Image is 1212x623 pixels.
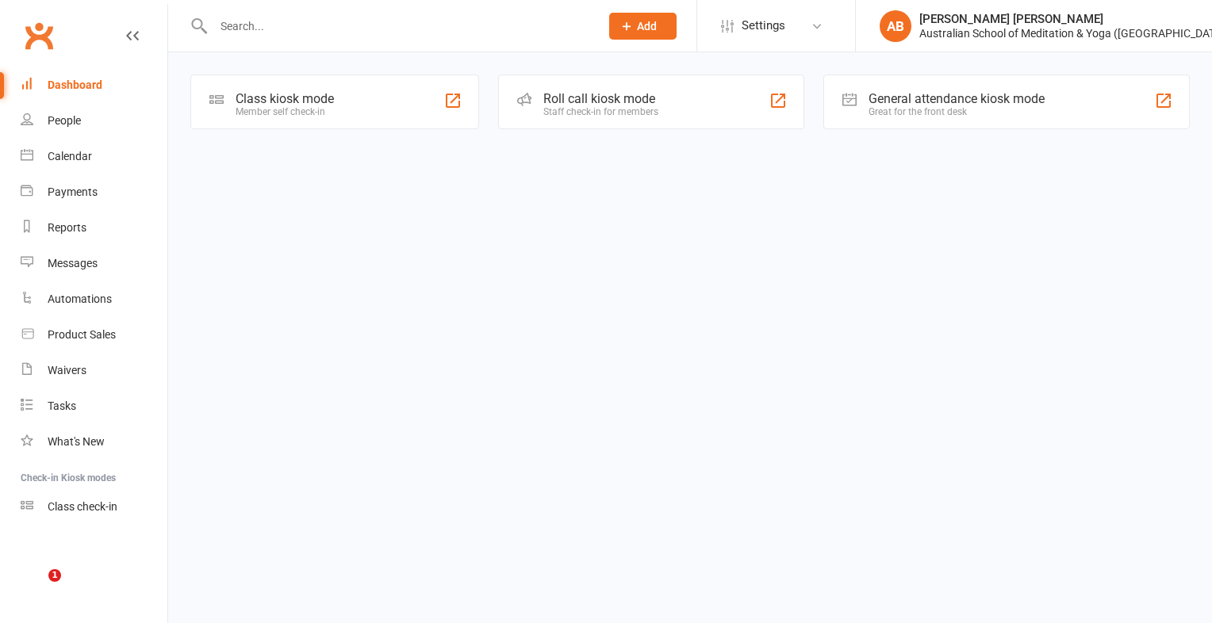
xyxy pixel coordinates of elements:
[48,185,98,198] div: Payments
[48,500,117,513] div: Class check-in
[609,13,677,40] button: Add
[543,106,658,117] div: Staff check-in for members
[48,292,112,305] div: Automations
[16,569,54,607] iframe: Intercom live chat
[869,106,1045,117] div: Great for the front desk
[236,106,334,117] div: Member self check-in
[21,281,167,317] a: Automations
[21,246,167,281] a: Messages
[48,328,116,341] div: Product Sales
[880,10,911,42] div: AB
[21,489,167,525] a: Class kiosk mode
[21,424,167,460] a: What's New
[21,67,167,103] a: Dashboard
[48,150,92,162] div: Calendar
[21,103,167,139] a: People
[48,569,61,582] span: 1
[48,364,86,376] div: Waivers
[742,8,785,44] span: Settings
[48,257,98,269] div: Messages
[21,388,167,424] a: Tasks
[21,317,167,353] a: Product Sales
[21,353,167,388] a: Waivers
[48,78,102,91] div: Dashboard
[21,139,167,174] a: Calendar
[236,91,334,106] div: Class kiosk mode
[637,20,657,32] span: Add
[543,91,658,106] div: Roll call kiosk mode
[48,399,76,412] div: Tasks
[21,210,167,246] a: Reports
[48,221,86,234] div: Reports
[19,16,59,55] a: Clubworx
[48,114,81,127] div: People
[869,91,1045,106] div: General attendance kiosk mode
[209,15,589,37] input: Search...
[21,174,167,210] a: Payments
[48,435,105,448] div: What's New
